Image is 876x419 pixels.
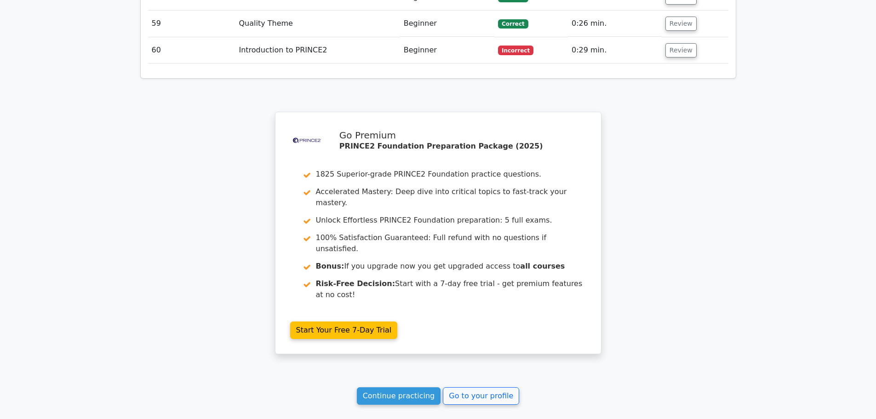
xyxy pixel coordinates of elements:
[498,46,533,55] span: Incorrect
[400,37,494,63] td: Beginner
[148,37,235,63] td: 60
[665,43,697,57] button: Review
[443,387,519,405] a: Go to your profile
[290,321,398,339] a: Start Your Free 7-Day Trial
[235,11,400,37] td: Quality Theme
[235,37,400,63] td: Introduction to PRINCE2
[148,11,235,37] td: 59
[498,19,528,29] span: Correct
[568,11,662,37] td: 0:26 min.
[400,11,494,37] td: Beginner
[665,17,697,31] button: Review
[568,37,662,63] td: 0:29 min.
[357,387,441,405] a: Continue practicing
